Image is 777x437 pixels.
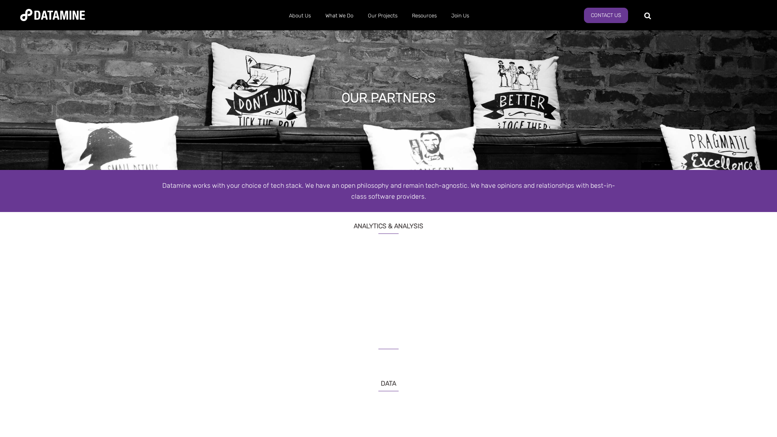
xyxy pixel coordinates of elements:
[158,369,619,391] h3: DATA
[318,5,361,26] a: What We Do
[444,5,476,26] a: Join Us
[20,9,85,21] img: Datamine
[584,8,628,23] a: Contact Us
[282,5,318,26] a: About Us
[405,5,444,26] a: Resources
[342,89,436,107] h1: OUR PARTNERS
[361,5,405,26] a: Our Projects
[158,212,619,234] h3: ANALYTICS & ANALYSIS
[158,180,619,202] div: Datamine works with your choice of tech stack. We have an open philosophy and remain tech-agnosti...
